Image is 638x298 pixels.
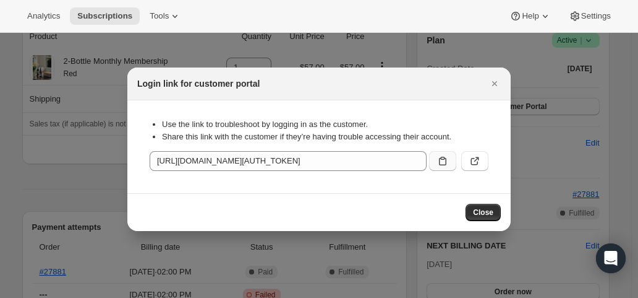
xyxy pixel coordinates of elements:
span: Help [522,11,538,21]
span: Analytics [27,11,60,21]
span: Close [473,208,493,217]
button: Help [502,7,558,25]
button: Close [486,75,503,92]
button: Tools [142,7,189,25]
button: Analytics [20,7,67,25]
button: Close [466,204,501,221]
h2: Login link for customer portal [137,77,260,90]
span: Settings [581,11,611,21]
li: Use the link to troubleshoot by logging in as the customer. [162,118,488,131]
li: Share this link with the customer if they’re having trouble accessing their account. [162,131,488,143]
span: Tools [150,11,169,21]
button: Settings [561,7,618,25]
div: Open Intercom Messenger [596,243,626,273]
span: Subscriptions [77,11,132,21]
button: Subscriptions [70,7,140,25]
